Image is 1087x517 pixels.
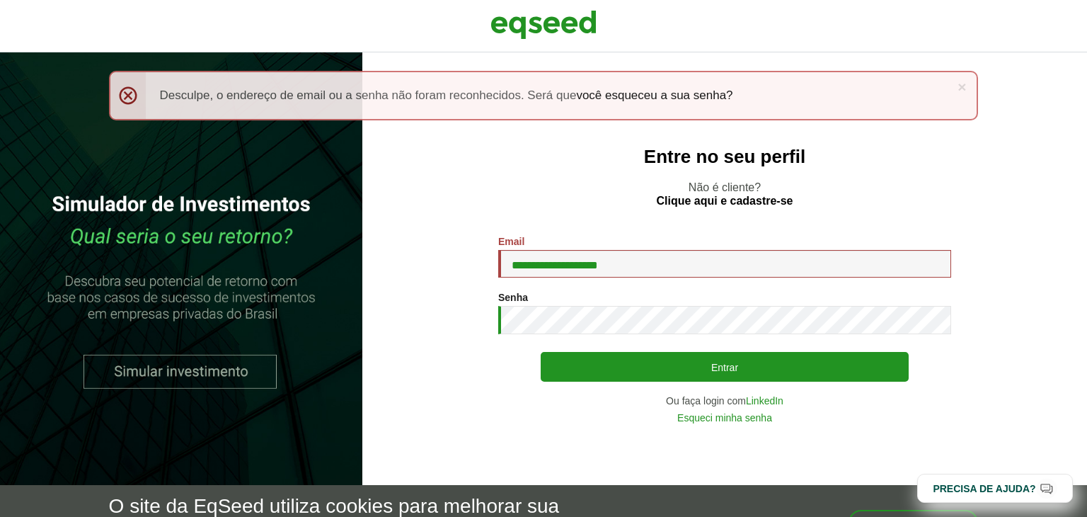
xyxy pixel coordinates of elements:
a: Clique aqui e cadastre-se [657,195,793,207]
img: EqSeed Logo [490,7,597,42]
p: Não é cliente? [391,181,1059,208]
div: Ou faça login com [498,396,951,406]
a: você esqueceu a sua senha? [576,89,732,101]
label: Senha [498,292,528,302]
button: Entrar [541,352,909,382]
a: LinkedIn [746,396,783,406]
h2: Entre no seu perfil [391,147,1059,167]
div: Desculpe, o endereço de email ou a senha não foram reconhecidos. Será que [109,71,979,120]
a: Esqueci minha senha [677,413,772,423]
label: Email [498,237,524,246]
